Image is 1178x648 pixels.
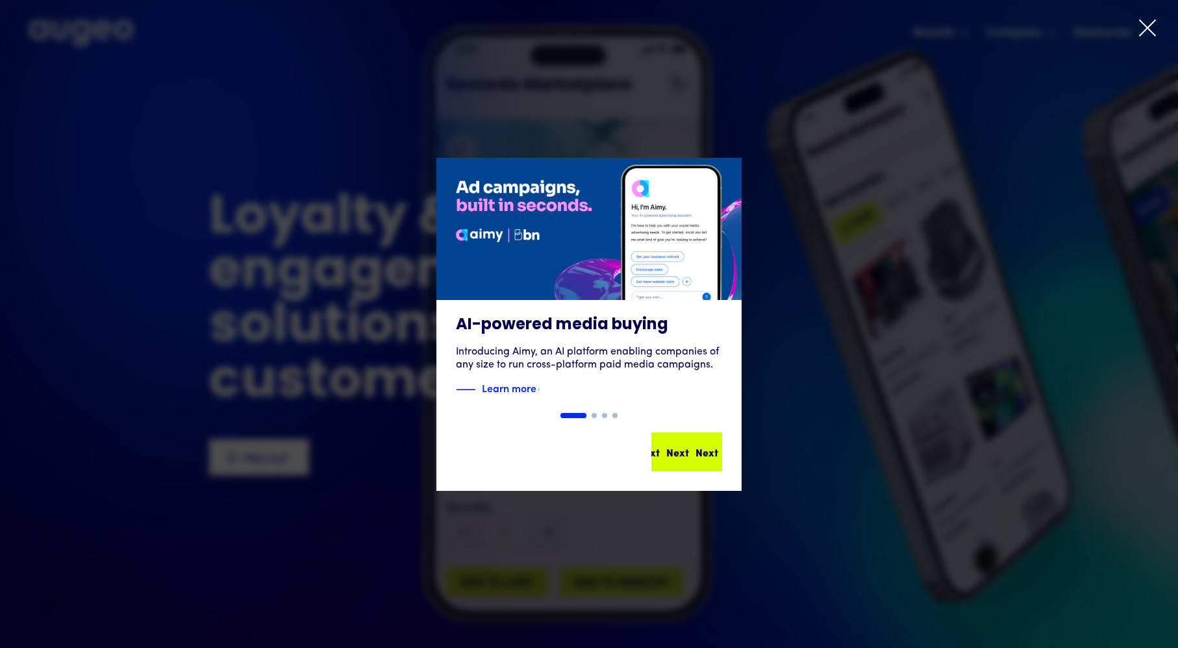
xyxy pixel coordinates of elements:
[696,444,718,460] div: Next
[666,444,689,460] div: Next
[482,380,536,395] strong: Learn more
[538,382,557,397] img: Blue text arrow
[456,345,722,371] div: Introducing Aimy, an AI platform enabling companies of any size to run cross-platform paid media ...
[602,413,607,418] div: Show slide 3 of 4
[456,316,722,335] h3: AI-powered media buying
[560,413,586,418] div: Show slide 1 of 4
[456,382,475,397] img: Blue decorative line
[592,413,597,418] div: Show slide 2 of 4
[612,413,618,418] div: Show slide 4 of 4
[651,432,722,471] a: NextNextNext
[436,158,742,413] a: AI-powered media buyingIntroducing Aimy, an AI platform enabling companies of any size to run cro...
